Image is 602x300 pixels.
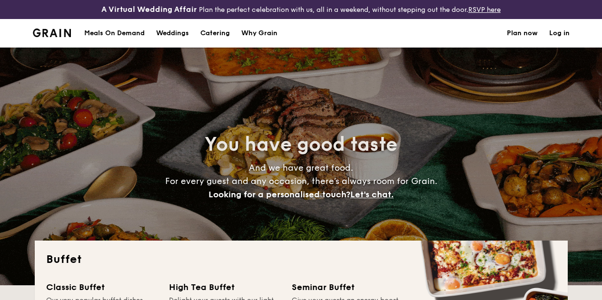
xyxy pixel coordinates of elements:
a: Plan now [507,19,538,48]
div: Weddings [156,19,189,48]
h4: A Virtual Wedding Affair [101,4,197,15]
a: RSVP here [468,6,501,14]
span: And we have great food. For every guest and any occasion, there’s always room for Grain. [165,163,437,200]
div: Classic Buffet [46,281,158,294]
span: You have good taste [205,133,397,156]
div: Meals On Demand [84,19,145,48]
a: Catering [195,19,236,48]
h1: Catering [200,19,230,48]
a: Meals On Demand [79,19,150,48]
h2: Buffet [46,252,556,267]
div: Seminar Buffet [292,281,403,294]
div: High Tea Buffet [169,281,280,294]
img: Grain [33,29,71,37]
div: Why Grain [241,19,277,48]
div: Plan the perfect celebration with us, all in a weekend, without stepping out the door. [100,4,502,15]
a: Why Grain [236,19,283,48]
a: Log in [549,19,570,48]
a: Logotype [33,29,71,37]
span: Looking for a personalised touch? [208,189,350,200]
a: Weddings [150,19,195,48]
span: Let's chat. [350,189,394,200]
